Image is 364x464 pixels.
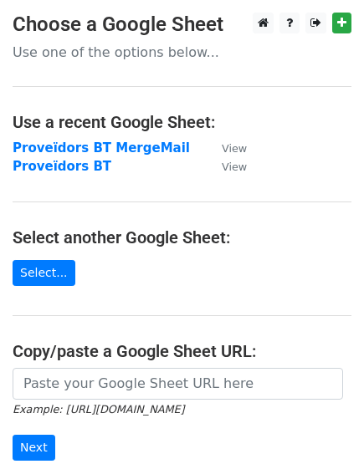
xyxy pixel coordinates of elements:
h4: Copy/paste a Google Sheet URL: [13,341,351,361]
small: View [222,142,247,155]
a: Proveïdors BT [13,159,111,174]
input: Paste your Google Sheet URL here [13,368,343,400]
a: Select... [13,260,75,286]
h4: Use a recent Google Sheet: [13,112,351,132]
h3: Choose a Google Sheet [13,13,351,37]
a: View [205,159,247,174]
p: Use one of the options below... [13,43,351,61]
a: View [205,140,247,156]
a: Proveïdors BT MergeMail [13,140,190,156]
small: View [222,161,247,173]
input: Next [13,435,55,461]
small: Example: [URL][DOMAIN_NAME] [13,403,184,416]
h4: Select another Google Sheet: [13,227,351,247]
